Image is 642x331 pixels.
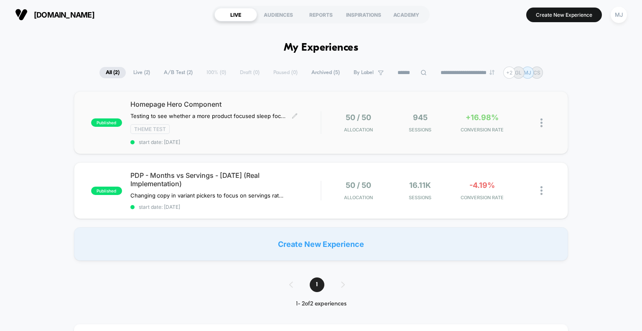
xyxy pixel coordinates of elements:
img: end [489,70,494,75]
div: Create New Experience [74,227,568,261]
span: CONVERSION RATE [453,127,511,133]
h1: My Experiences [284,42,359,54]
button: Create New Experience [526,8,602,22]
span: start date: [DATE] [130,204,321,210]
span: +16.98% [466,113,499,122]
span: Theme Test [130,124,170,134]
span: 16.11k [409,181,431,190]
span: Allocation [344,127,373,133]
div: ACADEMY [385,8,428,21]
img: close [540,186,543,195]
div: + 2 [503,67,515,79]
span: [DOMAIN_NAME] [34,10,94,19]
p: MJ [524,69,531,76]
span: 1 [310,277,324,292]
img: Visually logo [15,8,28,21]
div: INSPIRATIONS [342,8,385,21]
span: By Label [354,69,374,76]
div: 1 - 2 of 2 experiences [281,300,362,308]
span: -4.19% [469,181,495,190]
span: CONVERSION RATE [453,195,511,200]
p: GL [515,69,522,76]
button: MJ [608,6,629,23]
span: A/B Test ( 2 ) [158,67,199,78]
p: CS [533,69,540,76]
span: All ( 2 ) [99,67,126,78]
span: Live ( 2 ) [127,67,156,78]
span: Homepage Hero Component [130,100,321,108]
span: Allocation [344,195,373,200]
span: 945 [413,113,428,122]
span: Archived ( 5 ) [305,67,346,78]
span: published [91,187,122,195]
span: Sessions [391,195,449,200]
span: Testing to see whether a more product focused sleep focused homepage (control) increases conversi... [130,113,285,119]
span: start date: [DATE] [130,139,321,145]
div: AUDIENCES [257,8,300,21]
span: published [91,118,122,127]
img: close [540,118,543,127]
span: 50 / 50 [346,113,371,122]
span: PDP - Months vs Servings - [DATE] (Real Implementation) [130,171,321,188]
div: LIVE [214,8,257,21]
span: 50 / 50 [346,181,371,190]
span: Changing copy in variant pickers to focus on servings rather than months, to get people thinking ... [130,192,285,199]
button: [DOMAIN_NAME] [13,8,97,21]
span: Sessions [391,127,449,133]
div: MJ [611,7,627,23]
div: REPORTS [300,8,342,21]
